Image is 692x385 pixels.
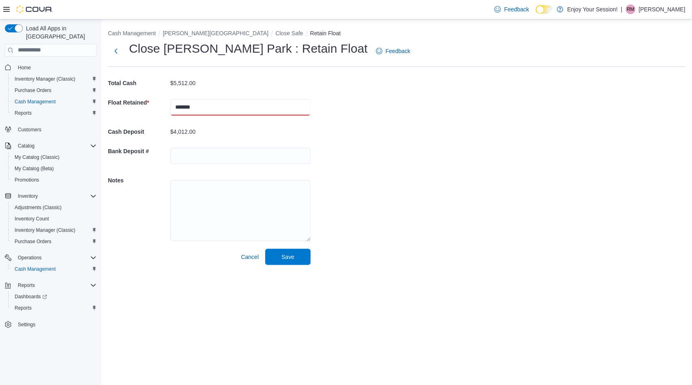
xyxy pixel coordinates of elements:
[275,30,303,36] button: Close Safe
[15,253,97,263] span: Operations
[536,5,553,14] input: Dark Mode
[170,80,196,86] p: $5,512.00
[108,75,169,91] h5: Total Cash
[491,1,532,17] a: Feedback
[639,4,686,14] p: [PERSON_NAME]
[15,124,97,135] span: Customers
[386,47,410,55] span: Feedback
[15,191,97,201] span: Inventory
[8,107,100,119] button: Reports
[11,237,55,246] a: Purchase Orders
[11,86,55,95] a: Purchase Orders
[8,202,100,213] button: Adjustments (Classic)
[11,164,57,173] a: My Catalog (Beta)
[282,253,294,261] span: Save
[8,73,100,85] button: Inventory Manager (Classic)
[108,43,124,59] button: Next
[11,108,35,118] a: Reports
[626,4,636,14] div: Randee Monahan
[18,193,38,199] span: Inventory
[567,4,618,14] p: Enjoy Your Session!
[15,216,49,222] span: Inventory Count
[8,263,100,275] button: Cash Management
[16,5,53,13] img: Cova
[11,152,63,162] a: My Catalog (Classic)
[15,63,34,73] a: Home
[11,264,59,274] a: Cash Management
[15,191,41,201] button: Inventory
[8,291,100,302] a: Dashboards
[11,214,97,224] span: Inventory Count
[11,164,97,173] span: My Catalog (Beta)
[108,30,156,36] button: Cash Management
[15,154,60,160] span: My Catalog (Classic)
[18,282,35,289] span: Reports
[15,98,56,105] span: Cash Management
[8,96,100,107] button: Cash Management
[15,305,32,311] span: Reports
[170,128,196,135] p: $4,012.00
[18,126,41,133] span: Customers
[163,30,269,36] button: [PERSON_NAME][GEOGRAPHIC_DATA]
[241,253,259,261] span: Cancel
[8,85,100,96] button: Purchase Orders
[11,108,97,118] span: Reports
[2,280,100,291] button: Reports
[11,86,97,95] span: Purchase Orders
[15,141,38,151] button: Catalog
[15,227,75,233] span: Inventory Manager (Classic)
[108,124,169,140] h5: Cash Deposit
[8,225,100,236] button: Inventory Manager (Classic)
[15,280,97,290] span: Reports
[310,30,341,36] button: Retain Float
[504,5,529,13] span: Feedback
[108,94,169,111] h5: Float Retained
[11,203,97,212] span: Adjustments (Classic)
[15,253,45,263] button: Operations
[2,124,100,135] button: Customers
[15,165,54,172] span: My Catalog (Beta)
[5,58,97,352] nav: Complex example
[15,76,75,82] span: Inventory Manager (Classic)
[2,190,100,202] button: Inventory
[627,4,635,14] span: RM
[108,143,169,159] h5: Bank Deposit #
[15,293,47,300] span: Dashboards
[18,143,34,149] span: Catalog
[15,141,97,151] span: Catalog
[8,236,100,247] button: Purchase Orders
[11,214,52,224] a: Inventory Count
[15,280,38,290] button: Reports
[15,320,39,329] a: Settings
[11,97,97,107] span: Cash Management
[238,249,262,265] button: Cancel
[15,87,52,94] span: Purchase Orders
[18,321,35,328] span: Settings
[11,264,97,274] span: Cash Management
[15,62,97,73] span: Home
[8,213,100,225] button: Inventory Count
[23,24,97,41] span: Load All Apps in [GEOGRAPHIC_DATA]
[8,302,100,314] button: Reports
[15,319,97,329] span: Settings
[15,110,32,116] span: Reports
[108,172,169,188] h5: Notes
[11,175,97,185] span: Promotions
[373,43,414,59] a: Feedback
[129,41,368,57] h1: Close [PERSON_NAME] Park : Retain Float
[2,62,100,73] button: Home
[11,74,97,84] span: Inventory Manager (Classic)
[11,175,43,185] a: Promotions
[11,237,97,246] span: Purchase Orders
[15,177,39,183] span: Promotions
[2,252,100,263] button: Operations
[11,225,79,235] a: Inventory Manager (Classic)
[15,125,45,135] a: Customers
[15,266,56,272] span: Cash Management
[621,4,623,14] p: |
[2,319,100,330] button: Settings
[265,249,311,265] button: Save
[11,303,35,313] a: Reports
[18,255,42,261] span: Operations
[11,203,65,212] a: Adjustments (Classic)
